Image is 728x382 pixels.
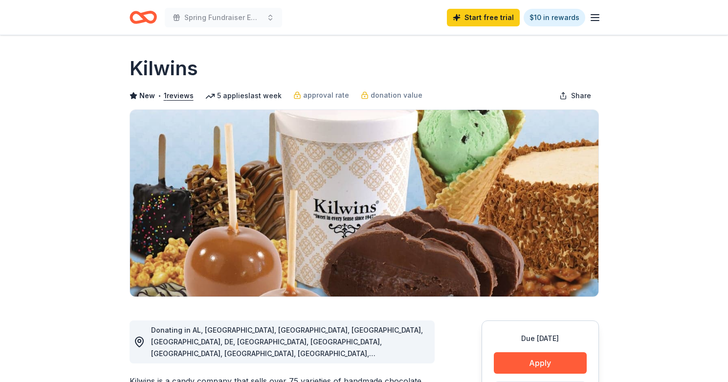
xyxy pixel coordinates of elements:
span: Spring Fundraiser Emerald Ball Hibernians [184,12,263,23]
div: 5 applies last week [205,90,282,102]
a: donation value [361,89,422,101]
a: Home [130,6,157,29]
button: Apply [494,352,587,374]
span: Share [571,90,591,102]
a: approval rate [293,89,349,101]
div: Due [DATE] [494,333,587,344]
a: $10 in rewards [524,9,585,26]
h1: Kilwins [130,55,198,82]
button: Share [552,86,599,106]
button: Spring Fundraiser Emerald Ball Hibernians [165,8,282,27]
span: New [139,90,155,102]
span: • [157,92,161,100]
img: Image for Kilwins [130,110,598,297]
a: Start free trial [447,9,520,26]
span: approval rate [303,89,349,101]
button: 1reviews [164,90,194,102]
span: donation value [371,89,422,101]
